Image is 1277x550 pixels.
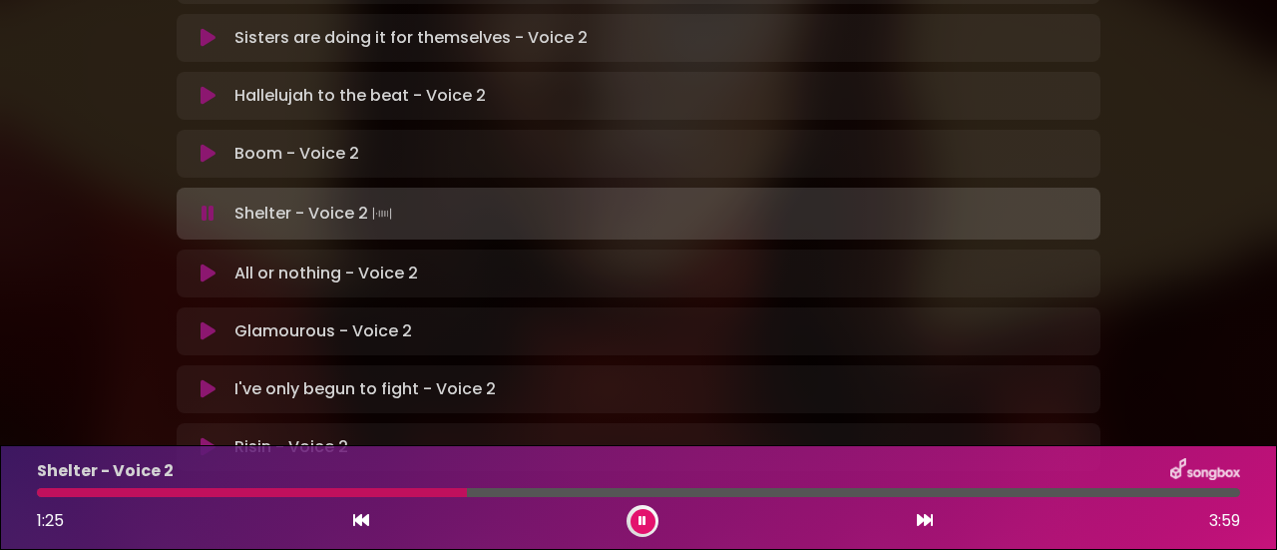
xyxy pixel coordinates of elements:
[234,26,588,50] p: Sisters are doing it for themselves - Voice 2
[368,200,396,228] img: waveform4.gif
[234,435,348,459] p: Risin - Voice 2
[37,509,64,532] span: 1:25
[234,262,418,285] p: All or nothing - Voice 2
[1209,509,1240,533] span: 3:59
[234,319,412,343] p: Glamourous - Voice 2
[234,84,486,108] p: Hallelujah to the beat - Voice 2
[234,377,496,401] p: I've only begun to fight - Voice 2
[234,200,396,228] p: Shelter - Voice 2
[37,459,174,483] p: Shelter - Voice 2
[234,142,359,166] p: Boom - Voice 2
[1170,458,1240,484] img: songbox-logo-white.png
